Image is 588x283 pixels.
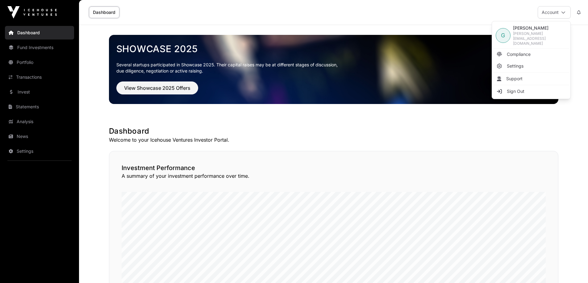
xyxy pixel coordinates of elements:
[5,130,74,143] a: News
[5,144,74,158] a: Settings
[5,115,74,128] a: Analysis
[5,85,74,99] a: Invest
[493,73,569,84] li: Support
[5,70,74,84] a: Transactions
[124,84,190,92] span: View Showcase 2025 Offers
[109,35,558,104] img: Showcase 2025
[501,31,505,40] span: G
[513,25,567,31] span: [PERSON_NAME]
[507,51,531,57] span: Compliance
[122,172,546,180] p: A summary of your investment performance over time.
[116,43,551,54] a: Showcase 2025
[507,63,523,69] span: Settings
[5,26,74,40] a: Dashboard
[109,136,558,144] p: Welcome to your Icehouse Ventures Investor Portal.
[506,76,523,82] span: Support
[122,164,546,172] h2: Investment Performance
[493,60,569,72] a: Settings
[5,41,74,54] a: Fund Investments
[89,6,119,18] a: Dashboard
[116,62,551,74] p: Several startups participated in Showcase 2025. Their capital raises may be at different stages o...
[513,31,567,46] span: [PERSON_NAME][EMAIL_ADDRESS][DOMAIN_NAME]
[538,6,571,19] button: Account
[116,81,198,94] button: View Showcase 2025 Offers
[507,88,524,94] span: Sign Out
[109,126,558,136] h1: Dashboard
[557,253,588,283] iframe: Chat Widget
[116,88,198,94] a: View Showcase 2025 Offers
[7,6,57,19] img: Icehouse Ventures Logo
[5,100,74,114] a: Statements
[493,86,569,97] li: Sign Out
[5,56,74,69] a: Portfolio
[493,49,569,60] a: Compliance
